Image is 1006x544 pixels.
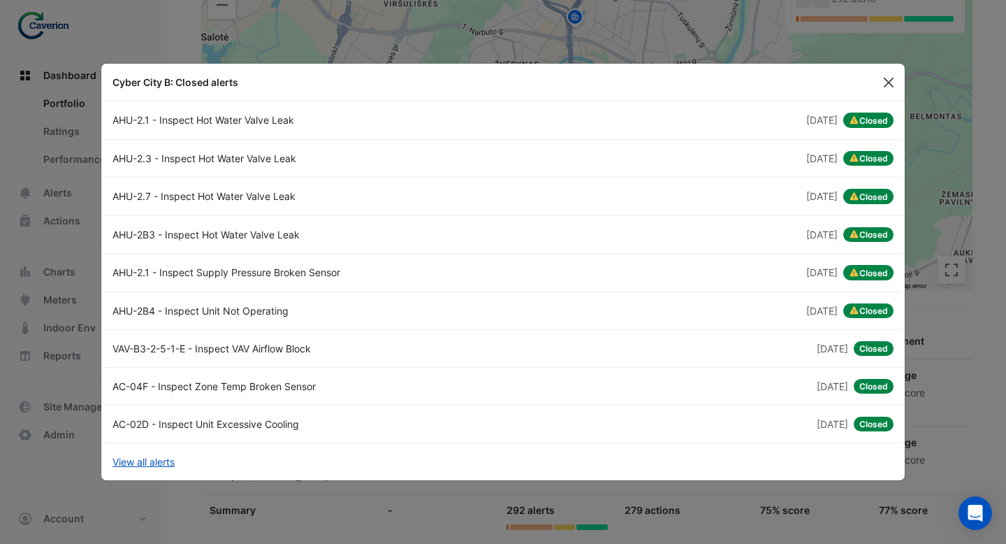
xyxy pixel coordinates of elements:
[854,417,894,431] span: Closed
[806,114,838,126] span: Fri 29-Aug-2025 13:34 CEST
[806,266,838,278] span: Mon 11-Aug-2025 08:32 CEST
[104,417,503,431] div: AC-02D - Inspect Unit Excessive Cooling
[817,418,848,430] span: Thu 31-Jul-2025 12:53 CEST
[806,190,838,202] span: Fri 29-Aug-2025 13:34 CEST
[112,454,175,469] a: View all alerts
[104,151,503,166] div: AHU-2.3 - Inspect Hot Water Valve Leak
[958,496,992,530] div: Open Intercom Messenger
[806,305,838,317] span: Mon 11-Aug-2025 08:14 CEST
[843,113,894,128] span: Closed
[806,152,838,164] span: Fri 29-Aug-2025 13:34 CEST
[817,343,848,355] span: Fri 08-Aug-2025 12:02 CEST
[843,151,894,166] span: Closed
[854,341,894,356] span: Closed
[104,379,503,394] div: AC-04F - Inspect Zone Temp Broken Sensor
[104,303,503,319] div: AHU-2B4 - Inspect Unit Not Operating
[104,341,503,356] div: VAV-B3-2-5-1-E - Inspect VAV Airflow Block
[104,113,503,128] div: AHU-2.1 - Inspect Hot Water Valve Leak
[104,265,503,280] div: AHU-2.1 - Inspect Supply Pressure Broken Sensor
[806,229,838,241] span: Fri 29-Aug-2025 13:34 CEST
[104,227,503,243] div: AHU-2B3 - Inspect Hot Water Valve Leak
[843,303,894,319] span: Closed
[104,189,503,204] div: AHU-2.7 - Inspect Hot Water Valve Leak
[817,380,848,392] span: Thu 31-Jul-2025 15:40 CEST
[878,72,899,93] button: Close
[843,189,894,204] span: Closed
[843,265,894,280] span: Closed
[112,76,238,88] b: Cyber City B: Closed alerts
[854,379,894,394] span: Closed
[843,227,894,243] span: Closed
